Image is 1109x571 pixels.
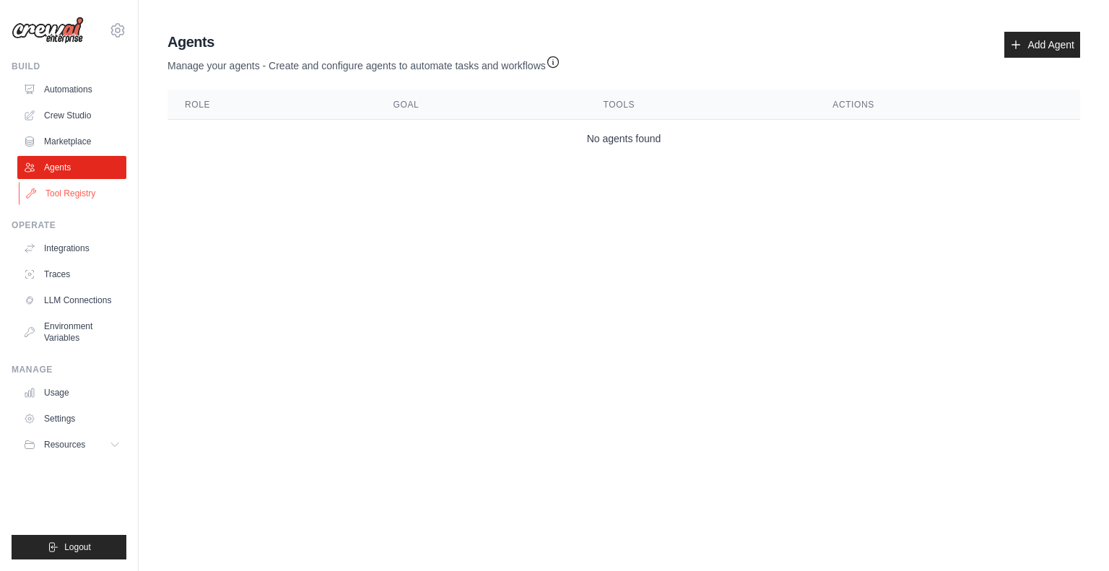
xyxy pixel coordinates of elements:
a: Environment Variables [17,315,126,349]
a: Automations [17,78,126,101]
a: Marketplace [17,130,126,153]
div: Build [12,61,126,72]
h2: Agents [168,32,560,52]
p: Manage your agents - Create and configure agents to automate tasks and workflows [168,52,560,73]
a: Traces [17,263,126,286]
a: Agents [17,156,126,179]
a: Integrations [17,237,126,260]
a: Tool Registry [19,182,128,205]
a: Crew Studio [17,104,126,127]
img: Logo [12,17,84,44]
a: Usage [17,381,126,404]
th: Tools [586,90,816,120]
th: Goal [376,90,586,120]
div: Manage [12,364,126,375]
a: Settings [17,407,126,430]
div: Operate [12,219,126,231]
button: Resources [17,433,126,456]
td: No agents found [168,120,1080,158]
a: Add Agent [1004,32,1080,58]
button: Logout [12,535,126,559]
th: Role [168,90,376,120]
span: Resources [44,439,85,450]
span: Logout [64,541,91,553]
a: LLM Connections [17,289,126,312]
th: Actions [815,90,1080,120]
